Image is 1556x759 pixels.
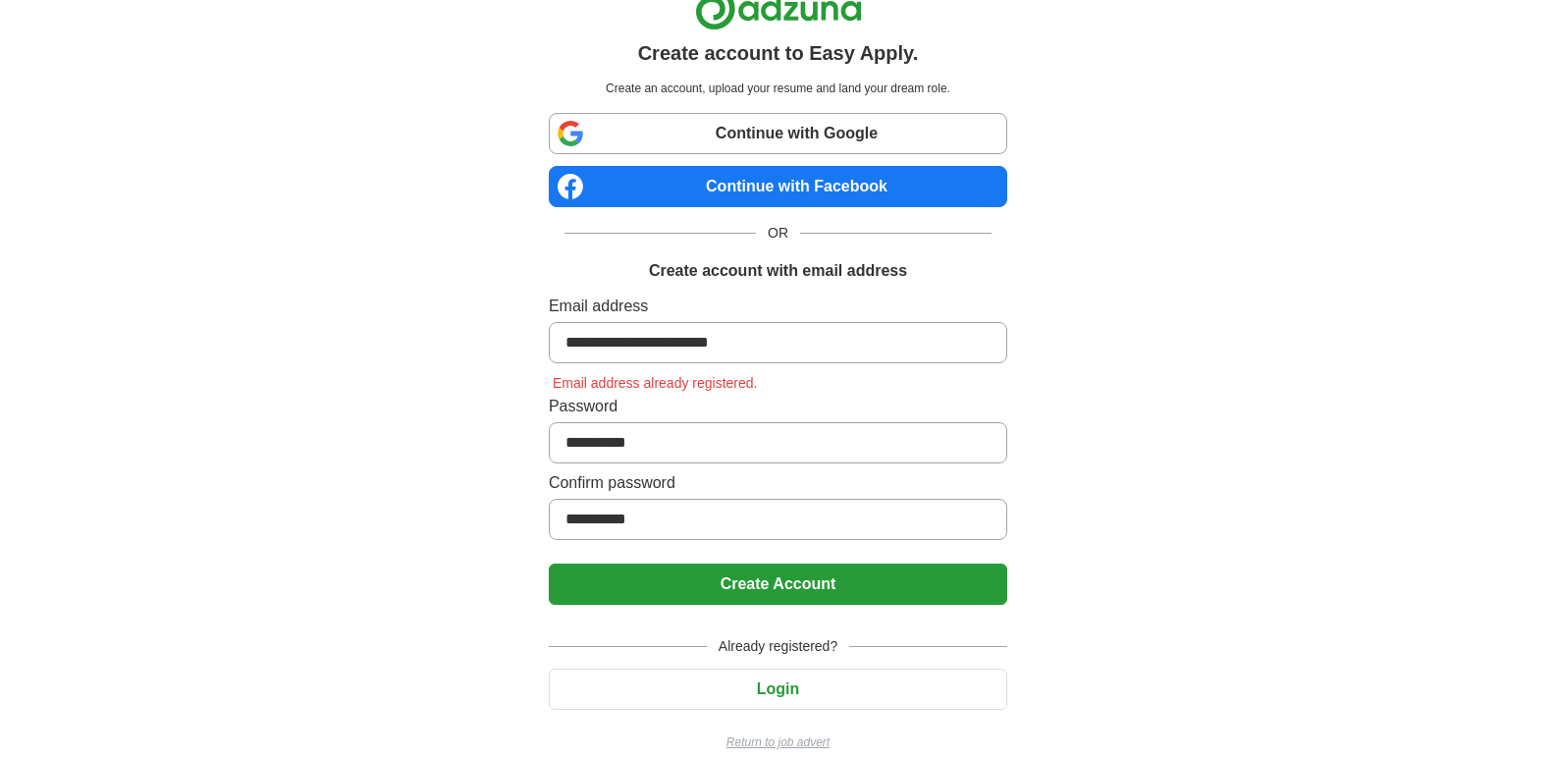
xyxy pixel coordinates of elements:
[707,636,849,657] span: Already registered?
[549,680,1007,697] a: Login
[549,113,1007,154] a: Continue with Google
[549,471,1007,495] label: Confirm password
[549,395,1007,418] label: Password
[549,733,1007,751] a: Return to job advert
[549,166,1007,207] a: Continue with Facebook
[649,259,907,283] h1: Create account with email address
[553,80,1003,97] p: Create an account, upload your resume and land your dream role.
[638,38,919,68] h1: Create account to Easy Apply.
[549,295,1007,318] label: Email address
[549,375,762,391] span: Email address already registered.
[549,669,1007,710] button: Login
[549,564,1007,605] button: Create Account
[756,223,800,244] span: OR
